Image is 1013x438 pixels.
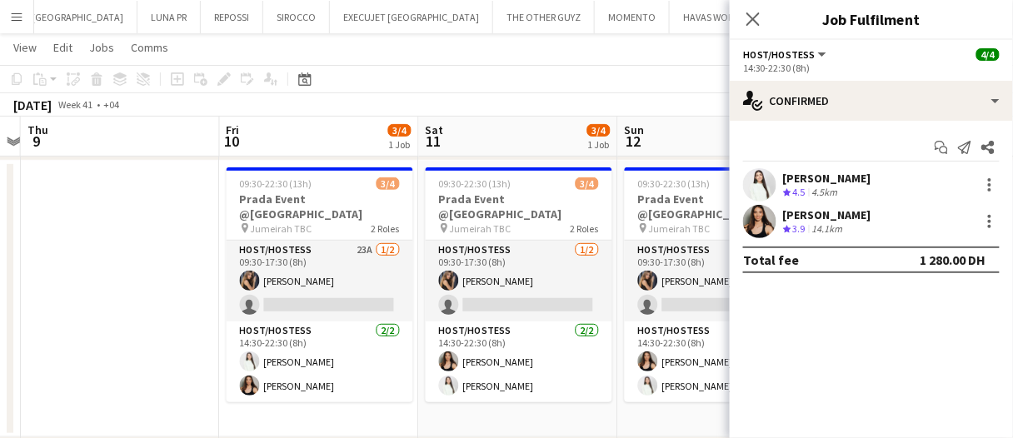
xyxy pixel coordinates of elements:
app-card-role: Host/Hostess23A1/209:30-17:30 (8h)[PERSON_NAME] [227,241,413,321]
div: 4.5km [809,186,841,200]
span: 12 [622,132,645,151]
span: 10 [224,132,240,151]
button: EXECUJET [GEOGRAPHIC_DATA] [330,1,493,33]
span: 2 Roles [571,222,599,235]
span: 4.5 [793,186,806,198]
span: Host/Hostess [743,48,816,61]
div: Confirmed [730,81,1013,121]
span: Comms [131,40,168,55]
div: 14.1km [809,222,846,236]
span: 9 [25,132,48,151]
div: [PERSON_NAME] [783,207,871,222]
span: 2 Roles [372,222,400,235]
span: Jumeirah TBC [251,222,312,235]
span: Edit [53,40,72,55]
span: 09:30-22:30 (13h) [439,177,511,190]
span: 4/4 [976,48,1000,61]
span: 3.9 [793,222,806,235]
app-card-role: Host/Hostess1/209:30-17:30 (8h)[PERSON_NAME] [625,241,811,321]
span: View [13,40,37,55]
h3: Prada Event @[GEOGRAPHIC_DATA] [625,192,811,221]
span: Jumeirah TBC [649,222,711,235]
span: 3/4 [576,177,599,190]
span: Jobs [89,40,114,55]
span: 3/4 [388,124,412,137]
app-job-card: 09:30-22:30 (13h)3/4Prada Event @[GEOGRAPHIC_DATA] Jumeirah TBC2 RolesHost/Hostess1/209:30-17:30 ... [426,167,612,402]
app-card-role: Host/Hostess2/214:30-22:30 (8h)[PERSON_NAME][PERSON_NAME] [426,321,612,402]
app-card-role: Host/Hostess2/214:30-22:30 (8h)[PERSON_NAME][PERSON_NAME] [625,321,811,402]
a: Comms [124,37,175,58]
button: LUNA PR [137,1,201,33]
app-job-card: 09:30-22:30 (13h)3/4Prada Event @[GEOGRAPHIC_DATA] Jumeirah TBC2 RolesHost/Hostess1/209:30-17:30 ... [625,167,811,402]
div: [PERSON_NAME] [783,171,871,186]
a: View [7,37,43,58]
button: REPOSSI [201,1,263,33]
div: +04 [103,98,119,111]
button: HAVAS WORLDWIDE MIDDLE EAST FZ LLC [670,1,869,33]
app-card-role: Host/Hostess1/209:30-17:30 (8h)[PERSON_NAME] [426,241,612,321]
button: SIROCCO [263,1,330,33]
span: Sat [426,122,444,137]
a: Jobs [82,37,121,58]
span: 11 [423,132,444,151]
div: 1 280.00 DH [921,251,986,268]
span: 3/4 [377,177,400,190]
app-job-card: 09:30-22:30 (13h)3/4Prada Event @[GEOGRAPHIC_DATA] Jumeirah TBC2 RolesHost/Hostess23A1/209:30-17:... [227,167,413,402]
div: 14:30-22:30 (8h) [743,62,1000,74]
span: Sun [625,122,645,137]
span: 3/4 [587,124,611,137]
h3: Prada Event @[GEOGRAPHIC_DATA] [426,192,612,221]
span: 09:30-22:30 (13h) [240,177,312,190]
app-card-role: Host/Hostess2/214:30-22:30 (8h)[PERSON_NAME][PERSON_NAME] [227,321,413,402]
h3: Job Fulfilment [730,8,1013,30]
span: 09:30-22:30 (13h) [638,177,711,190]
button: THE OTHER GUYZ [493,1,595,33]
button: Host/Hostess [743,48,829,61]
span: Fri [227,122,240,137]
div: Total fee [743,251,800,268]
div: [DATE] [13,97,52,113]
a: Edit [47,37,79,58]
h3: Prada Event @[GEOGRAPHIC_DATA] [227,192,413,221]
span: Jumeirah TBC [450,222,511,235]
div: 1 Job [588,138,610,151]
div: 1 Job [389,138,411,151]
button: MOMENTO [595,1,670,33]
span: Week 41 [55,98,97,111]
span: Thu [27,122,48,137]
